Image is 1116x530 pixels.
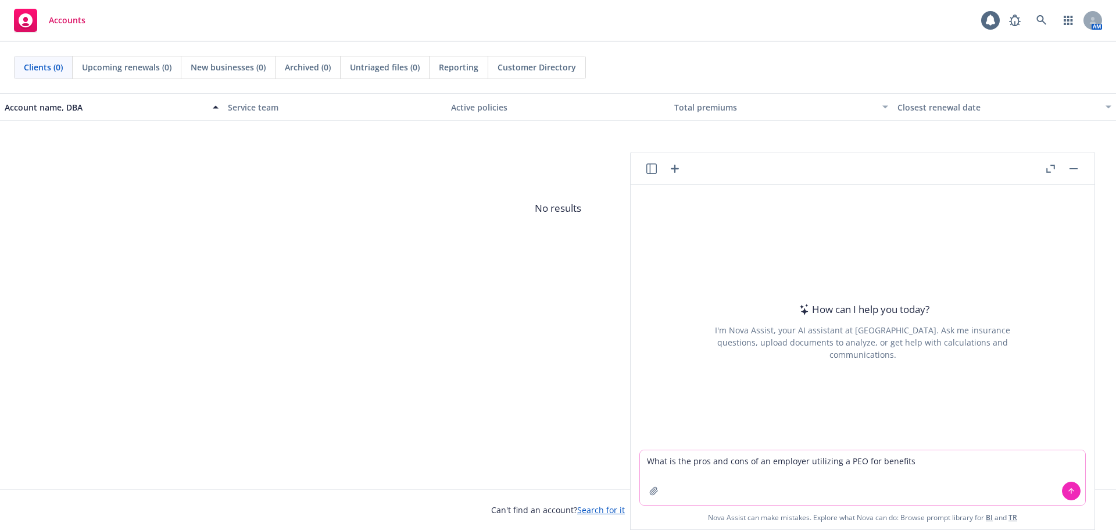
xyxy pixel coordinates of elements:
[674,101,875,113] div: Total premiums
[439,61,478,73] span: Reporting
[699,324,1026,361] div: I'm Nova Assist, your AI assistant at [GEOGRAPHIC_DATA]. Ask me insurance questions, upload docum...
[577,504,625,515] a: Search for it
[1008,513,1017,522] a: TR
[897,101,1099,113] div: Closest renewal date
[670,93,893,121] button: Total premiums
[5,101,206,113] div: Account name, DBA
[796,302,929,317] div: How can I help you today?
[82,61,171,73] span: Upcoming renewals (0)
[1030,9,1053,32] a: Search
[446,93,670,121] button: Active policies
[228,101,442,113] div: Service team
[191,61,266,73] span: New businesses (0)
[491,504,625,516] span: Can't find an account?
[640,450,1085,505] textarea: What is the pros and cons of an employer utilizing a PEO for benefits
[635,506,1090,529] span: Nova Assist can make mistakes. Explore what Nova can do: Browse prompt library for and
[24,61,63,73] span: Clients (0)
[350,61,420,73] span: Untriaged files (0)
[1003,9,1026,32] a: Report a Bug
[451,101,665,113] div: Active policies
[893,93,1116,121] button: Closest renewal date
[1057,9,1080,32] a: Switch app
[49,16,85,25] span: Accounts
[986,513,993,522] a: BI
[223,93,446,121] button: Service team
[285,61,331,73] span: Archived (0)
[498,61,576,73] span: Customer Directory
[9,4,90,37] a: Accounts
